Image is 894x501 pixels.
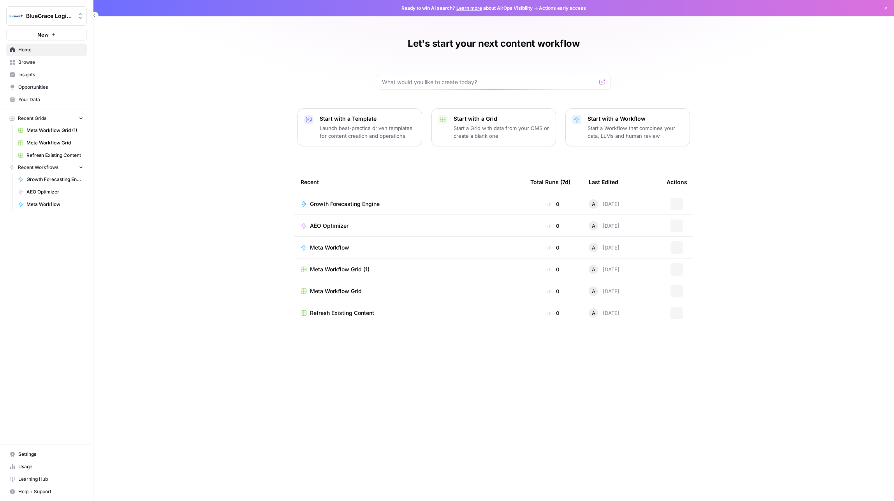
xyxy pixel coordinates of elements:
a: Home [6,44,87,56]
a: Settings [6,448,87,461]
a: Growth Forecasting Engine [14,173,87,186]
div: Total Runs (7d) [530,171,570,193]
span: Usage [18,463,83,470]
button: Help + Support [6,485,87,498]
span: Growth Forecasting Engine [26,176,83,183]
a: Opportunities [6,81,87,93]
img: BlueGrace Logistics Logo [9,9,23,23]
a: Browse [6,56,87,69]
span: Refresh Existing Content [26,152,83,159]
p: Start a Workflow that combines your data, LLMs and human review [588,124,683,140]
p: Launch best-practice driven templates for content creation and operations [320,124,415,140]
div: [DATE] [589,221,619,230]
div: 0 [530,222,576,230]
span: A [592,222,595,230]
span: Meta Workflow [26,201,83,208]
span: Opportunities [18,84,83,91]
a: Refresh Existing Content [301,309,518,317]
a: Meta Workflow Grid [14,137,87,149]
button: New [6,29,87,40]
span: Meta Workflow Grid [26,139,83,146]
span: Growth Forecasting Engine [310,200,380,208]
p: Start with a Template [320,115,415,123]
button: Start with a WorkflowStart a Workflow that combines your data, LLMs and human review [565,108,690,146]
a: Meta Workflow [301,244,518,251]
div: 0 [530,265,576,273]
span: Meta Workflow Grid (1) [26,127,83,134]
div: 0 [530,244,576,251]
button: Workspace: BlueGrace Logistics [6,6,87,26]
a: Refresh Existing Content [14,149,87,162]
div: Last Edited [589,171,618,193]
span: New [37,31,49,39]
span: Meta Workflow [310,244,349,251]
span: Learning Hub [18,476,83,483]
span: Ready to win AI search? about AirOps Visibility [401,5,533,12]
span: Your Data [18,96,83,103]
span: Home [18,46,83,53]
div: Recent [301,171,518,193]
span: Recent Workflows [18,164,58,171]
button: Start with a TemplateLaunch best-practice driven templates for content creation and operations [297,108,422,146]
span: A [592,200,595,208]
div: 0 [530,200,576,208]
span: AEO Optimizer [26,188,83,195]
a: Learning Hub [6,473,87,485]
p: Start with a Grid [454,115,549,123]
p: Start a Grid with data from your CMS or create a blank one [454,124,549,140]
span: Actions early access [539,5,586,12]
div: [DATE] [589,265,619,274]
p: Start with a Workflow [588,115,683,123]
a: Meta Workflow Grid [301,287,518,295]
span: Insights [18,71,83,78]
span: Recent Grids [18,115,46,122]
div: Actions [667,171,687,193]
div: 0 [530,287,576,295]
a: Meta Workflow Grid (1) [14,124,87,137]
span: Meta Workflow Grid (1) [310,265,370,273]
span: Meta Workflow Grid [310,287,362,295]
button: Recent Grids [6,113,87,124]
input: What would you like to create today? [382,78,596,86]
span: BlueGrace Logistics [26,12,73,20]
h1: Let's start your next content workflow [408,37,580,50]
a: Usage [6,461,87,473]
span: A [592,244,595,251]
div: [DATE] [589,287,619,296]
a: Meta Workflow [14,198,87,211]
span: Help + Support [18,488,83,495]
div: 0 [530,309,576,317]
a: Growth Forecasting Engine [301,200,518,208]
a: Learn more [456,5,482,11]
a: Your Data [6,93,87,106]
a: AEO Optimizer [301,222,518,230]
a: Insights [6,69,87,81]
div: [DATE] [589,199,619,209]
div: [DATE] [589,308,619,318]
button: Recent Workflows [6,162,87,173]
span: Browse [18,59,83,66]
button: Start with a GridStart a Grid with data from your CMS or create a blank one [431,108,556,146]
span: AEO Optimizer [310,222,348,230]
span: Settings [18,451,83,458]
a: AEO Optimizer [14,186,87,198]
div: [DATE] [589,243,619,252]
span: A [592,287,595,295]
a: Meta Workflow Grid (1) [301,265,518,273]
span: A [592,265,595,273]
span: A [592,309,595,317]
span: Refresh Existing Content [310,309,374,317]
